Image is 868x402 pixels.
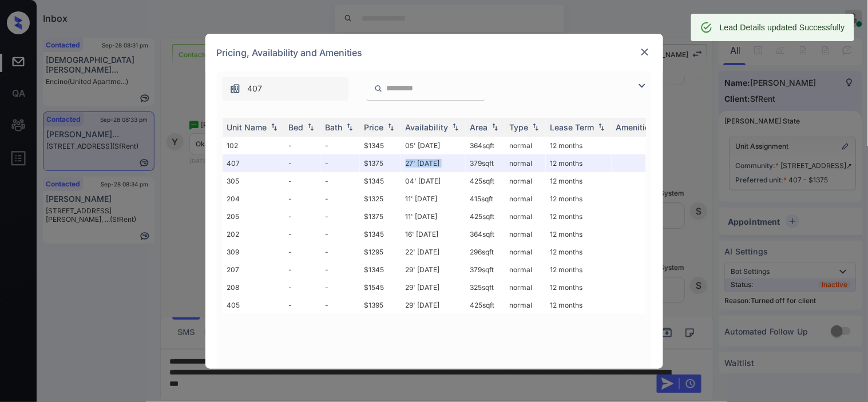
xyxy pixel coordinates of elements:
td: normal [505,190,546,208]
td: - [321,243,360,261]
td: 415 sqft [466,190,505,208]
td: $1345 [360,172,401,190]
img: sorting [305,123,316,131]
img: sorting [385,123,397,131]
div: Type [510,122,529,132]
img: sorting [530,123,541,131]
td: 407 [223,154,284,172]
td: - [284,261,321,278]
td: - [321,261,360,278]
td: 12 months [546,172,612,190]
td: - [321,137,360,154]
img: sorting [450,123,461,131]
td: $1395 [360,296,401,314]
div: Pricing, Availability and Amenities [205,34,663,71]
td: - [284,137,321,154]
td: $1345 [360,137,401,154]
td: - [284,278,321,296]
td: 405 [223,296,284,314]
td: 379 sqft [466,154,505,172]
span: 407 [248,82,263,95]
td: 12 months [546,225,612,243]
td: $1375 [360,208,401,225]
td: 204 [223,190,284,208]
td: 208 [223,278,284,296]
img: icon-zuma [374,83,383,94]
td: 12 months [546,243,612,261]
td: 12 months [546,278,612,296]
td: 202 [223,225,284,243]
div: Lead Details updated Successfully [720,17,845,38]
div: Lease Term [550,122,594,132]
td: - [321,208,360,225]
td: 12 months [546,261,612,278]
td: 364 sqft [466,225,505,243]
img: sorting [344,123,355,131]
div: Price [364,122,384,132]
td: $1375 [360,154,401,172]
td: 16' [DATE] [401,225,466,243]
td: 102 [223,137,284,154]
td: normal [505,137,546,154]
td: 29' [DATE] [401,278,466,296]
td: $1295 [360,243,401,261]
td: 12 months [546,154,612,172]
td: - [284,172,321,190]
td: 296 sqft [466,243,505,261]
td: 05' [DATE] [401,137,466,154]
td: 425 sqft [466,208,505,225]
div: Unit Name [227,122,267,132]
img: sorting [489,123,501,131]
img: close [639,46,651,58]
div: Bed [289,122,304,132]
td: 12 months [546,296,612,314]
td: 27' [DATE] [401,154,466,172]
td: - [284,190,321,208]
td: $1325 [360,190,401,208]
img: icon-zuma [229,83,241,94]
td: 04' [DATE] [401,172,466,190]
td: 12 months [546,190,612,208]
td: - [321,172,360,190]
td: 11' [DATE] [401,208,466,225]
td: - [321,225,360,243]
div: Amenities [616,122,655,132]
img: sorting [596,123,607,131]
td: normal [505,172,546,190]
img: sorting [268,123,280,131]
td: 425 sqft [466,296,505,314]
td: 205 [223,208,284,225]
td: 305 [223,172,284,190]
img: icon-zuma [635,79,649,93]
td: - [321,278,360,296]
td: normal [505,261,546,278]
td: normal [505,243,546,261]
td: 425 sqft [466,172,505,190]
td: 309 [223,243,284,261]
td: normal [505,208,546,225]
td: normal [505,154,546,172]
td: - [284,243,321,261]
td: normal [505,296,546,314]
td: 207 [223,261,284,278]
td: - [284,208,321,225]
td: - [321,296,360,314]
div: Area [470,122,488,132]
td: 11' [DATE] [401,190,466,208]
td: 12 months [546,137,612,154]
td: 29' [DATE] [401,261,466,278]
td: normal [505,278,546,296]
td: $1345 [360,225,401,243]
td: - [284,225,321,243]
td: 22' [DATE] [401,243,466,261]
td: 29' [DATE] [401,296,466,314]
div: Availability [406,122,449,132]
td: 364 sqft [466,137,505,154]
td: - [284,296,321,314]
td: 379 sqft [466,261,505,278]
div: Bath [326,122,343,132]
td: 12 months [546,208,612,225]
td: normal [505,225,546,243]
td: - [284,154,321,172]
td: - [321,190,360,208]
